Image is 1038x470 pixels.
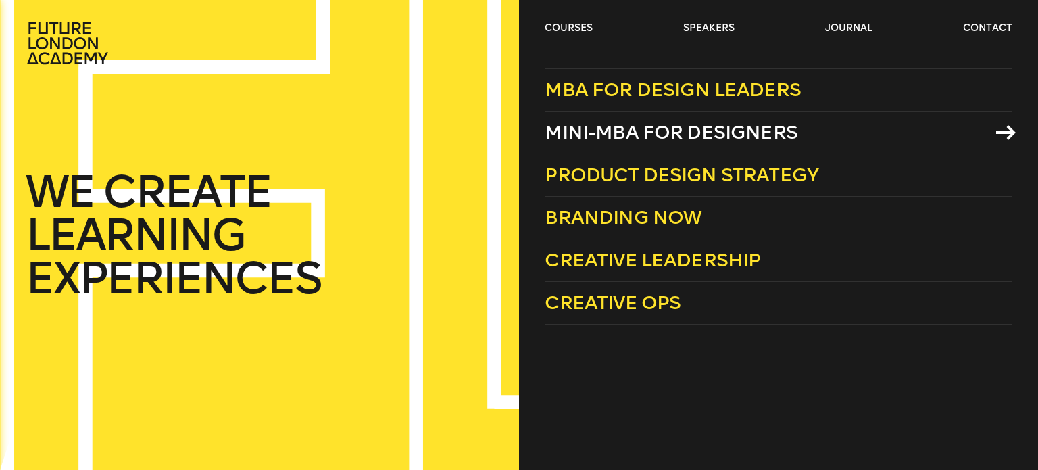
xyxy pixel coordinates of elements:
[545,206,701,229] span: Branding Now
[545,282,1012,325] a: Creative Ops
[545,164,818,186] span: Product Design Strategy
[545,239,1012,282] a: Creative Leadership
[545,68,1012,112] a: MBA for Design Leaders
[545,121,797,143] span: Mini-MBA for Designers
[545,249,760,271] span: Creative Leadership
[963,22,1012,35] a: contact
[545,291,681,314] span: Creative Ops
[545,112,1012,154] a: Mini-MBA for Designers
[545,154,1012,197] a: Product Design Strategy
[545,22,593,35] a: courses
[545,78,801,101] span: MBA for Design Leaders
[545,197,1012,239] a: Branding Now
[825,22,872,35] a: journal
[683,22,735,35] a: speakers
